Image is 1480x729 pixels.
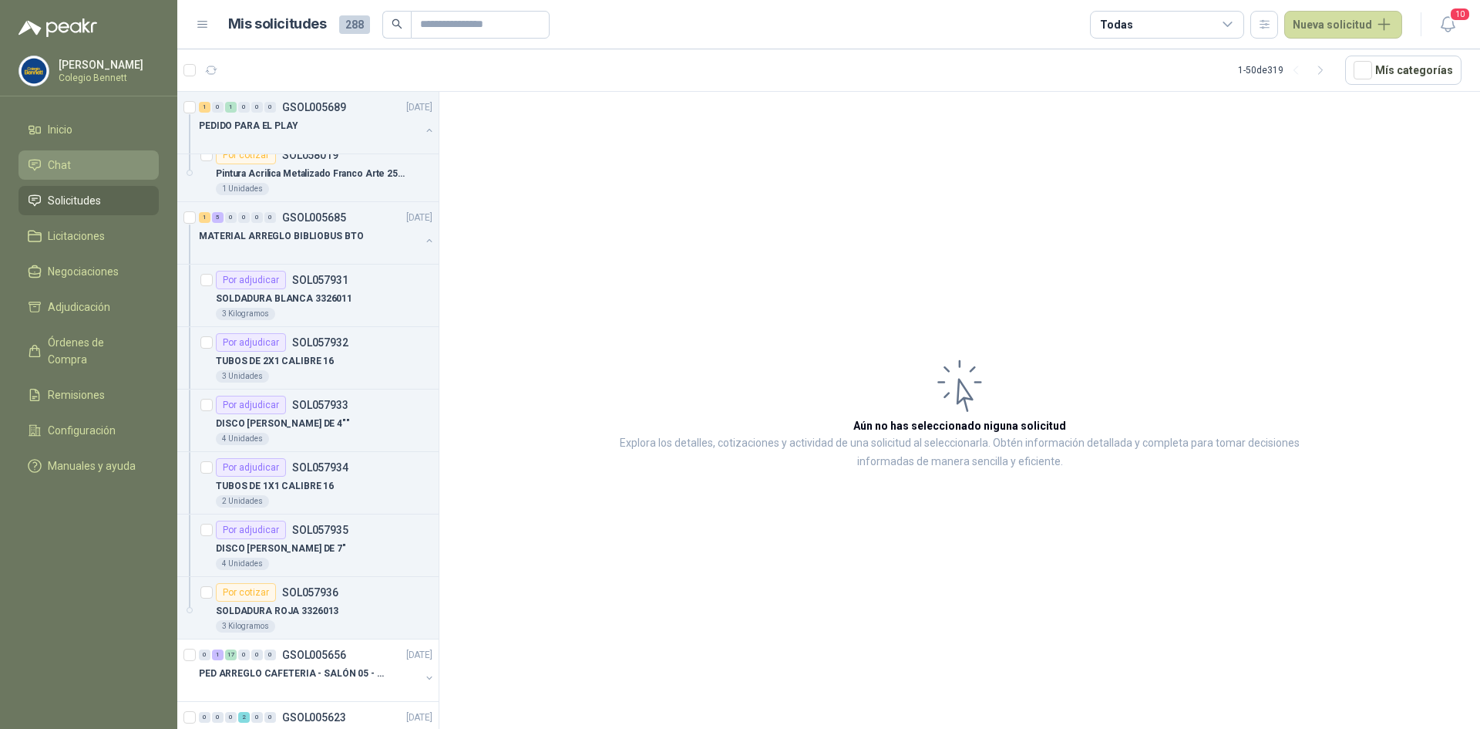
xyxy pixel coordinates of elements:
[282,212,346,223] p: GSOL005685
[19,56,49,86] img: Company Logo
[18,451,159,481] a: Manuales y ayuda
[199,98,436,147] a: 1 0 1 0 0 0 GSOL005689[DATE] PEDIDO PARA EL PLAY
[238,212,250,223] div: 0
[48,228,105,245] span: Licitaciones
[1284,11,1402,39] button: Nueva solicitud
[177,452,439,515] a: Por adjudicarSOL057934TUBOS DE 1X1 CALIBRE 162 Unidades
[292,462,348,473] p: SOL057934
[594,434,1326,471] p: Explora los detalles, cotizaciones y actividad de una solicitud al seleccionarla. Obtén informaci...
[216,396,286,414] div: Por adjudicar
[292,275,348,285] p: SOL057931
[339,15,370,34] span: 288
[1345,56,1461,85] button: Mís categorías
[212,212,224,223] div: 5
[59,73,155,83] p: Colegio Bennett
[18,416,159,445] a: Configuración
[48,299,110,316] span: Adjudicación
[1100,16,1132,33] div: Todas
[18,328,159,374] a: Órdenes de Compra
[18,292,159,322] a: Adjudicación
[199,646,436,695] a: 0 1 17 0 0 0 GSOL005656[DATE] PED ARREGLO CAFETERIA - SALÓN 05 - MATERIAL CARP.
[216,417,350,431] p: DISCO [PERSON_NAME] DE 4""
[48,121,72,138] span: Inicio
[216,458,286,477] div: Por adjudicar
[406,211,432,225] p: [DATE]
[225,102,237,113] div: 1
[282,587,338,598] p: SOL057936
[199,212,210,223] div: 1
[216,433,269,445] div: 4 Unidades
[292,337,348,348] p: SOL057932
[282,650,346,660] p: GSOL005656
[1449,7,1471,22] span: 10
[292,525,348,535] p: SOL057935
[216,354,334,369] p: TUBOS DE 2X1 CALIBRE 16
[282,150,338,160] p: SOL058019
[251,650,263,660] div: 0
[251,212,263,223] div: 0
[199,208,436,258] a: 1 5 0 0 0 0 GSOL005685[DATE] MATERIAL ARREGLO BIBLIOBUS BTO
[18,221,159,251] a: Licitaciones
[177,577,439,640] a: Por cotizarSOL057936SOLDADURA ROJA 33260133 Kilogramos
[216,146,276,164] div: Por cotizar
[238,102,250,113] div: 0
[216,521,286,539] div: Por adjudicar
[406,710,432,725] p: [DATE]
[48,334,144,368] span: Órdenes de Compra
[18,150,159,180] a: Chat
[216,558,269,570] div: 4 Unidades
[212,650,224,660] div: 1
[48,157,71,174] span: Chat
[216,308,275,320] div: 3 Kilogramos
[216,495,269,508] div: 2 Unidades
[216,167,408,181] p: Pintura Acrilica Metalizado Franco Arte 250ml
[177,265,439,327] a: Por adjudicarSOL057931SOLDADURA BLANCA 33260113 Kilogramos
[282,712,346,723] p: GSOL005623
[59,59,155,70] p: [PERSON_NAME]
[48,457,136,474] span: Manuales y ayuda
[48,192,101,209] span: Solicitudes
[216,183,269,195] div: 1 Unidades
[216,479,334,494] p: TUBOS DE 1X1 CALIBRE 16
[177,140,439,202] a: Por cotizarSOL058019Pintura Acrilica Metalizado Franco Arte 250ml1 Unidades
[1434,11,1461,39] button: 10
[406,648,432,663] p: [DATE]
[48,263,119,280] span: Negociaciones
[238,650,250,660] div: 0
[199,667,391,681] p: PED ARREGLO CAFETERIA - SALÓN 05 - MATERIAL CARP.
[18,19,97,37] img: Logo peakr
[225,650,237,660] div: 17
[177,515,439,577] a: Por adjudicarSOL057935DISCO [PERSON_NAME] DE 7"4 Unidades
[216,292,352,306] p: SOLDADURA BLANCA 3326011
[216,333,286,352] div: Por adjudicar
[225,212,237,223] div: 0
[853,417,1066,434] h3: Aún no has seleccionado niguna solicitud
[264,650,276,660] div: 0
[18,186,159,215] a: Solicitudes
[216,583,276,602] div: Por cotizar
[199,102,210,113] div: 1
[225,712,237,723] div: 0
[212,102,224,113] div: 0
[264,712,276,723] div: 0
[1238,58,1333,83] div: 1 - 50 de 319
[392,19,402,29] span: search
[177,390,439,452] a: Por adjudicarSOL057933DISCO [PERSON_NAME] DE 4""4 Unidades
[216,370,269,383] div: 3 Unidades
[264,102,276,113] div: 0
[216,604,338,619] p: SOLDADURA ROJA 3326013
[199,119,298,133] p: PEDIDO PARA EL PLAY
[199,712,210,723] div: 0
[18,115,159,144] a: Inicio
[199,650,210,660] div: 0
[406,100,432,115] p: [DATE]
[212,712,224,723] div: 0
[48,386,105,403] span: Remisiones
[48,422,116,439] span: Configuración
[216,542,346,556] p: DISCO [PERSON_NAME] DE 7"
[216,620,275,633] div: 3 Kilogramos
[216,271,286,289] div: Por adjudicar
[251,102,263,113] div: 0
[282,102,346,113] p: GSOL005689
[251,712,263,723] div: 0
